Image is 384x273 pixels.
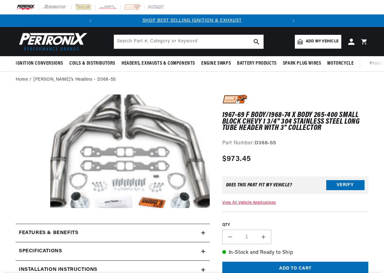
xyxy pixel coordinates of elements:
span: Spark Plug Wires [283,60,321,67]
summary: Features & Benefits [16,224,210,242]
summary: Headers, Exhausts & Components [118,56,198,71]
a: Add my vehicle [295,35,341,49]
span: Add my vehicle [306,39,338,45]
span: Headers, Exhausts & Components [122,60,195,67]
p: In-Stock and Ready to Ship [222,249,368,257]
span: Coils & Distributors [69,60,115,67]
summary: Battery Products [234,56,280,71]
nav: breadcrumbs [16,76,368,83]
summary: Specifications [16,242,210,260]
div: Does This part fit My vehicle? [226,183,292,188]
h2: Specifications [19,247,62,255]
label: QTY [222,222,368,228]
button: Translation missing: en.sections.announcements.previous_announcement [84,14,97,27]
input: Search Part #, Category or Keyword [114,35,263,49]
div: Part Number: [222,139,368,147]
strong: D368-SS [255,141,276,146]
summary: Coils & Distributors [66,56,118,71]
summary: Motorcycle [324,56,357,71]
button: Translation missing: en.sections.announcements.next_announcement [287,14,300,27]
div: 1 of 2 [97,17,287,24]
span: $973.45 [222,153,251,165]
media-gallery: Gallery Viewer [16,94,210,211]
h1: 1967-69 F Body/1968-74 X Body 265-400 Small Block Chevy 1 3/4" 304 Stainless Steel Long Tube Head... [222,112,368,131]
summary: Ignition Conversions [16,56,66,71]
summary: Spark Plug Wires [280,56,324,71]
span: Battery Products [237,60,277,67]
img: Pertronix [16,31,88,52]
button: Verify [326,180,365,190]
div: Announcement [97,17,287,24]
span: Engine Swaps [201,60,231,67]
h2: Features & Benefits [19,229,78,237]
span: Ignition Conversions [16,60,63,67]
a: [PERSON_NAME]'s Headers - D368-SS [33,76,116,83]
summary: Engine Swaps [198,56,234,71]
span: Motorcycle [327,60,354,67]
a: SHOP BEST SELLING IGNITION & EXHAUST [143,18,242,23]
button: search button [250,35,263,49]
a: View All Vehicle Applications [222,201,276,205]
a: Home [16,76,28,83]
